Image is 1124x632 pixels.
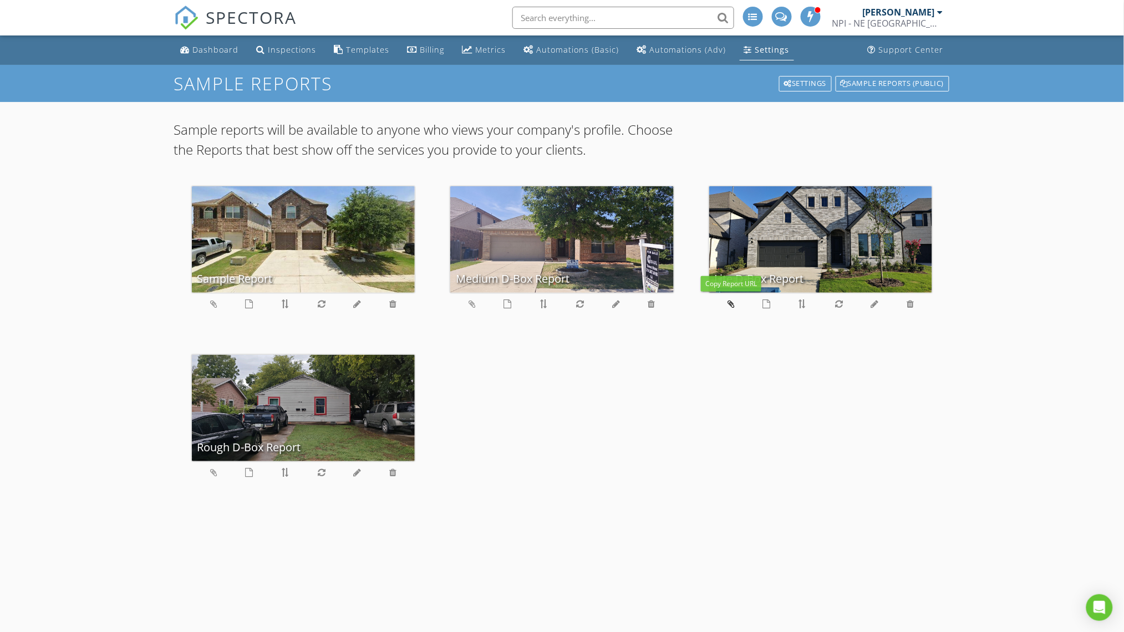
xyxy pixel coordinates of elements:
a: Templates [330,40,394,60]
div: [PERSON_NAME] [863,7,935,18]
div: Billing [420,44,445,55]
div: Settings [779,76,832,91]
a: Automations (Advanced) [633,40,731,60]
div: Automations (Adv) [650,44,726,55]
div: Sample Reports (public) [836,76,949,91]
p: Sample reports will be available to anyone who views your company's profile. Choose the Reports t... [174,120,691,160]
a: Billing [403,40,449,60]
span: SPECTORA [206,6,297,29]
input: Search everything... [512,7,734,29]
a: Settings [778,75,833,93]
div: Inspections [268,44,317,55]
div: Dashboard [193,44,239,55]
div: Templates [347,44,390,55]
h1: Sample Reports [174,74,950,93]
div: Support Center [879,44,944,55]
div: Automations (Basic) [537,44,619,55]
img: The Best Home Inspection Software - Spectora [174,6,199,30]
div: Open Intercom Messenger [1086,594,1113,621]
a: Dashboard [176,40,243,60]
a: Metrics [458,40,511,60]
div: Metrics [476,44,506,55]
div: Settings [755,44,790,55]
span: Copy Report URL [705,279,757,288]
a: Sample Reports (public) [835,75,950,93]
a: SPECTORA [174,15,297,38]
a: Inspections [252,40,321,60]
a: Support Center [863,40,948,60]
div: NPI - NE Tarrant County [832,18,943,29]
a: Settings [740,40,794,60]
a: Automations (Basic) [520,40,624,60]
